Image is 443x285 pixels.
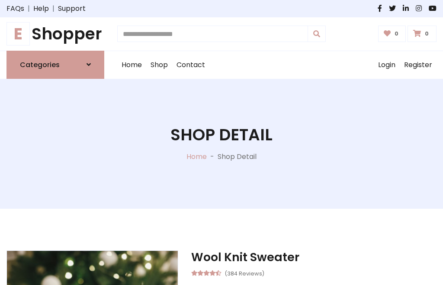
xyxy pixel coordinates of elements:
[423,30,431,38] span: 0
[33,3,49,14] a: Help
[207,152,218,162] p: -
[6,51,104,79] a: Categories
[49,3,58,14] span: |
[58,3,86,14] a: Support
[378,26,406,42] a: 0
[186,152,207,162] a: Home
[6,22,30,45] span: E
[24,3,33,14] span: |
[408,26,437,42] a: 0
[6,24,104,44] a: EShopper
[218,152,257,162] p: Shop Detail
[146,51,172,79] a: Shop
[374,51,400,79] a: Login
[400,51,437,79] a: Register
[392,30,401,38] span: 0
[172,51,209,79] a: Contact
[20,61,60,69] h6: Categories
[225,268,264,278] small: (384 Reviews)
[170,125,273,145] h1: Shop Detail
[117,51,146,79] a: Home
[6,24,104,44] h1: Shopper
[191,250,437,264] h3: Wool Knit Sweater
[6,3,24,14] a: FAQs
